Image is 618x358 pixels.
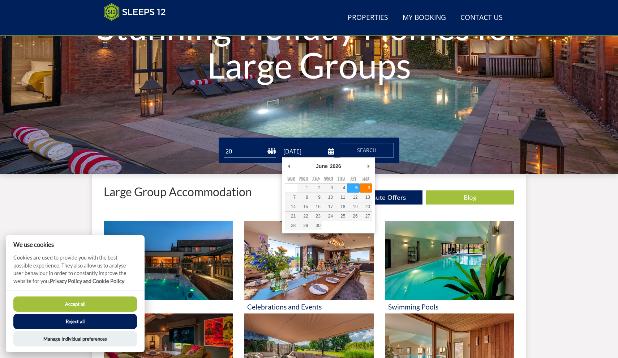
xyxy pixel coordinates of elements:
[360,212,372,221] button: 27
[50,278,124,284] a: Privacy Policy and Cookie Policy
[322,202,335,211] button: 17
[400,10,449,26] a: My Booking
[104,3,166,21] img: Sleeps 12
[104,185,252,198] p: Large Group Accommodation
[357,147,377,153] span: Search
[285,212,297,221] button: 21
[347,202,359,211] button: 19
[324,176,333,181] abbr: Wednesday
[297,184,310,193] button: 1
[347,212,359,221] button: 26
[351,176,356,181] abbr: Friday
[360,184,372,193] button: 6
[299,176,308,181] abbr: Monday
[335,193,347,202] button: 11
[282,146,334,157] input: Arrival Date
[322,184,335,193] button: 3
[297,212,310,221] button: 22
[285,202,297,211] button: 14
[365,161,372,172] button: Next Month
[310,212,322,221] button: 23
[13,314,137,329] button: Reject all
[104,221,233,300] img: 'Hot Tubs' - Large Group Accommodation Holiday Ideas
[335,184,347,193] button: 4
[310,221,322,230] button: 30
[310,184,322,193] button: 2
[297,202,310,211] button: 15
[388,303,511,311] h3: Swimming Pools
[360,202,372,211] button: 20
[322,212,335,221] button: 24
[285,221,297,230] button: 28
[458,10,506,26] a: Contact Us
[385,221,514,313] a: 'Swimming Pools' - Large Group Accommodation Holiday Ideas Swimming Pools
[104,221,233,313] a: 'Hot Tubs' - Large Group Accommodation Holiday Ideas Hot Tubs
[340,143,394,157] button: Search
[347,193,359,202] button: 12
[310,193,322,202] button: 9
[244,221,373,313] a: 'Celebrations and Events' - Large Group Accommodation Holiday Ideas Celebrations and Events
[335,202,347,211] button: 18
[310,202,322,211] button: 16
[362,176,369,181] abbr: Saturday
[426,190,514,205] a: Blog
[322,193,335,202] button: 10
[285,193,297,202] button: 7
[334,190,422,205] a: Last Minute Offers
[329,161,342,172] div: 2026
[6,254,145,290] p: Cookies are used to provide you with the best possible experience. They also allow us to analyse ...
[100,25,176,31] iframe: Customer reviews powered by Trustpilot
[6,241,145,248] h2: We use cookies
[347,184,359,193] button: 5
[244,221,373,300] img: 'Celebrations and Events' - Large Group Accommodation Holiday Ideas
[312,176,319,181] abbr: Tuesday
[315,161,329,172] div: June
[285,161,292,172] button: Previous Month
[287,176,296,181] abbr: Sunday
[297,193,310,202] button: 8
[13,296,137,312] button: Accept all
[247,303,370,311] h3: Celebrations and Events
[335,212,347,221] button: 25
[345,10,391,26] a: Properties
[360,193,372,202] button: 13
[337,176,345,181] abbr: Thursday
[13,331,137,346] button: Manage Individual preferences
[107,303,230,311] h3: Hot Tubs
[385,221,514,300] img: 'Swimming Pools' - Large Group Accommodation Holiday Ideas
[297,221,310,230] button: 29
